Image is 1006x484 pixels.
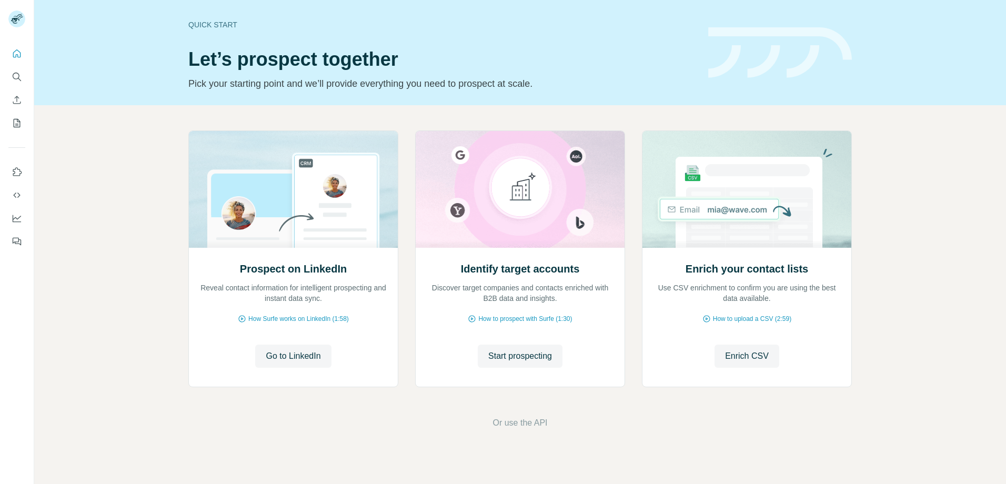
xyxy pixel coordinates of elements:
[8,114,25,133] button: My lists
[8,67,25,86] button: Search
[8,186,25,205] button: Use Surfe API
[188,49,696,70] h1: Let’s prospect together
[255,345,331,368] button: Go to LinkedIn
[488,350,552,362] span: Start prospecting
[188,76,696,91] p: Pick your starting point and we’ll provide everything you need to prospect at scale.
[199,283,387,304] p: Reveal contact information for intelligent prospecting and instant data sync.
[248,314,349,324] span: How Surfe works on LinkedIn (1:58)
[686,261,808,276] h2: Enrich your contact lists
[240,261,347,276] h2: Prospect on LinkedIn
[8,90,25,109] button: Enrich CSV
[653,283,841,304] p: Use CSV enrichment to confirm you are using the best data available.
[492,417,547,429] button: Or use the API
[266,350,320,362] span: Go to LinkedIn
[426,283,614,304] p: Discover target companies and contacts enriched with B2B data and insights.
[461,261,580,276] h2: Identify target accounts
[715,345,779,368] button: Enrich CSV
[725,350,769,362] span: Enrich CSV
[8,44,25,63] button: Quick start
[188,19,696,30] div: Quick start
[188,131,398,248] img: Prospect on LinkedIn
[708,27,852,78] img: banner
[478,345,562,368] button: Start prospecting
[8,163,25,181] button: Use Surfe on LinkedIn
[8,209,25,228] button: Dashboard
[478,314,572,324] span: How to prospect with Surfe (1:30)
[8,232,25,251] button: Feedback
[642,131,852,248] img: Enrich your contact lists
[415,131,625,248] img: Identify target accounts
[713,314,791,324] span: How to upload a CSV (2:59)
